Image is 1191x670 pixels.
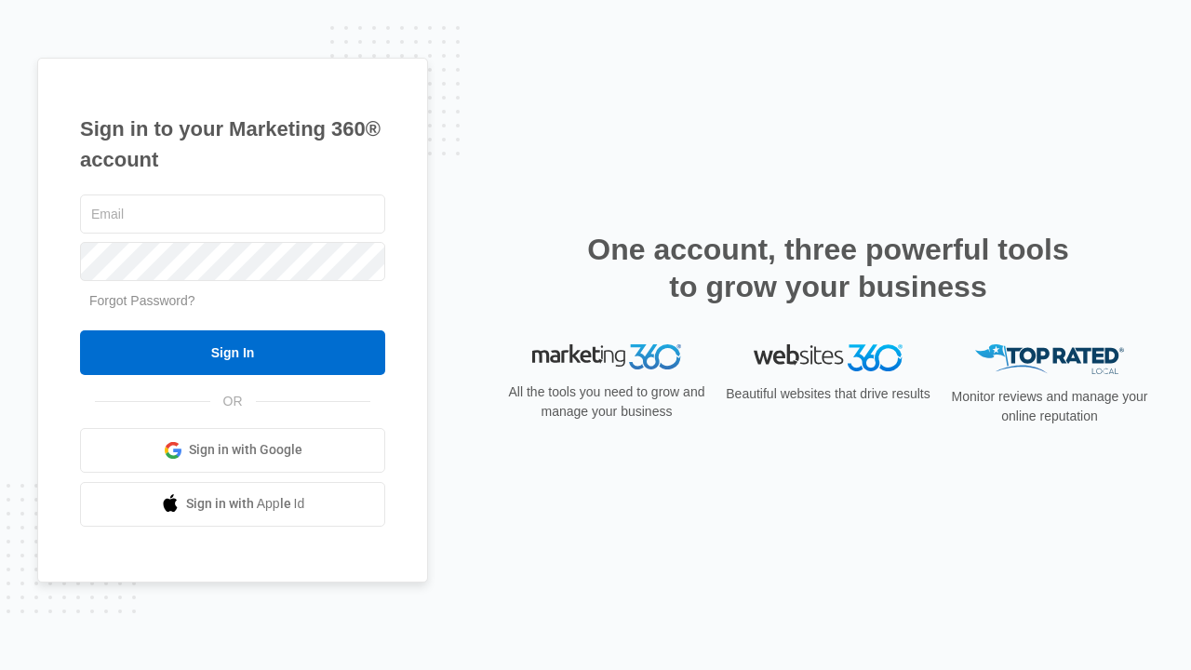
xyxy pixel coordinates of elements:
[502,382,711,422] p: All the tools you need to grow and manage your business
[80,114,385,175] h1: Sign in to your Marketing 360® account
[945,387,1154,426] p: Monitor reviews and manage your online reputation
[80,482,385,527] a: Sign in with Apple Id
[754,344,903,371] img: Websites 360
[186,494,305,514] span: Sign in with Apple Id
[975,344,1124,375] img: Top Rated Local
[532,344,681,370] img: Marketing 360
[80,194,385,234] input: Email
[89,293,195,308] a: Forgot Password?
[210,392,256,411] span: OR
[80,428,385,473] a: Sign in with Google
[189,440,302,460] span: Sign in with Google
[582,231,1075,305] h2: One account, three powerful tools to grow your business
[80,330,385,375] input: Sign In
[724,384,932,404] p: Beautiful websites that drive results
